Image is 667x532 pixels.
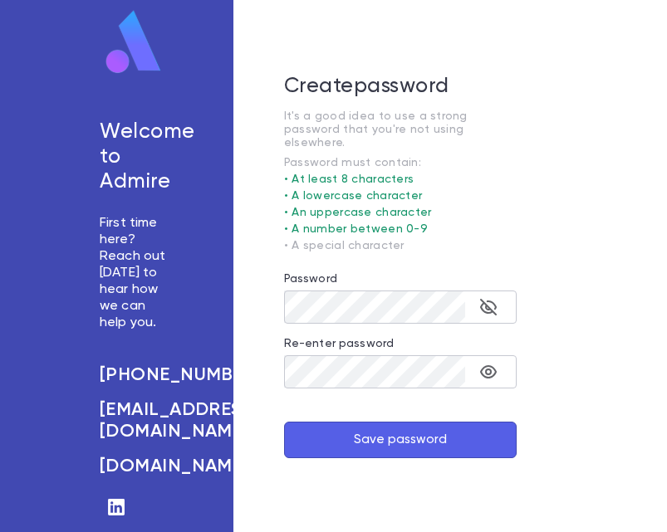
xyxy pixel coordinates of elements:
[284,156,517,169] p: Password must contain:
[284,206,517,219] p: • An uppercase character
[100,399,167,442] a: [EMAIL_ADDRESS][DOMAIN_NAME]
[284,239,517,252] p: • A special character
[284,222,517,236] p: • A number between 0-9
[100,364,167,386] a: [PHONE_NUMBER]
[284,75,517,100] h5: Create password
[284,189,517,203] p: • A lowercase character
[100,9,168,76] img: logo
[100,215,167,331] p: First time here? Reach out [DATE] to hear how we can help you.
[472,355,505,388] button: toggle password visibility
[100,120,167,195] h5: Welcome to Admire
[472,290,505,324] button: toggle password visibility
[284,173,517,186] p: • At least 8 characters
[284,272,337,286] label: Password
[284,110,517,149] p: It's a good idea to use a strong password that you're not using elsewhere.
[284,337,394,350] label: Re-enter password
[100,456,167,477] a: [DOMAIN_NAME]
[284,422,517,458] button: Save password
